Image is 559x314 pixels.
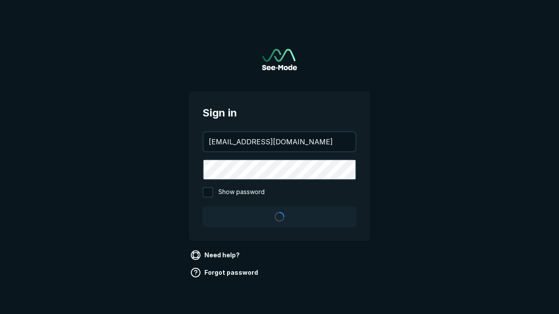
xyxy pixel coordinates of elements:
a: Need help? [189,248,243,262]
a: Forgot password [189,266,262,280]
img: See-Mode Logo [262,49,297,70]
input: your@email.com [204,132,355,151]
span: Show password [218,187,265,198]
span: Sign in [203,105,356,121]
a: Go to sign in [262,49,297,70]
